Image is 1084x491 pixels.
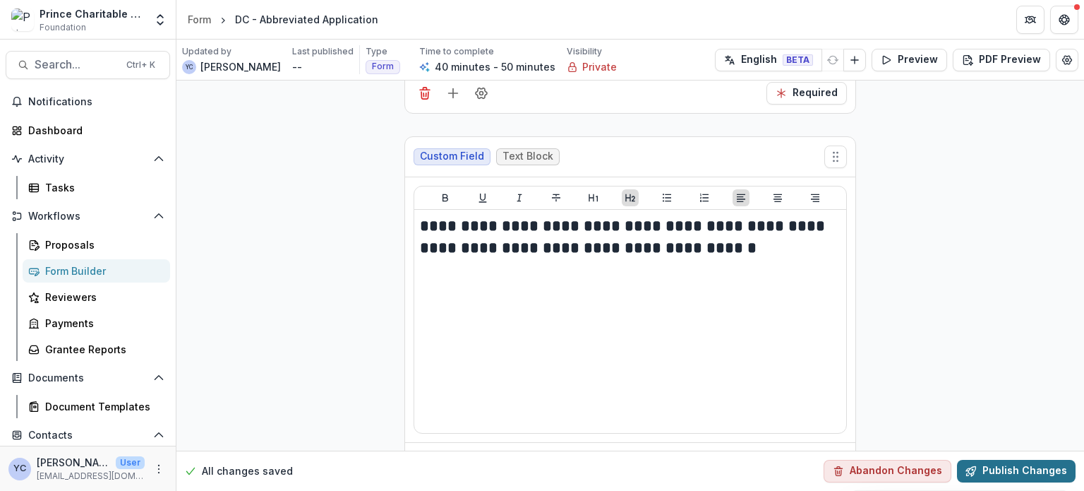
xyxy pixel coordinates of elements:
button: Required [766,82,847,105]
button: Get Help [1050,6,1078,34]
div: Yena Choi [186,64,193,70]
span: Foundation [40,21,86,34]
button: PDF Preview [953,49,1050,71]
div: DC - Abbreviated Application [235,12,378,27]
a: Tasks [23,176,170,199]
p: Type [366,45,387,58]
a: Proposals [23,233,170,256]
div: Reviewers [45,290,159,304]
span: Search... [35,58,118,71]
a: Document Templates [23,395,170,418]
span: Form [372,61,394,71]
button: Bold [437,189,454,206]
button: Heading 2 [622,189,639,206]
button: Add Language [843,49,866,71]
button: Ordered List [696,189,713,206]
button: Field Settings [470,82,493,105]
button: Abandon Changes [824,460,951,483]
button: Open Workflows [6,205,170,227]
span: Contacts [28,430,147,442]
button: Bullet List [658,189,675,206]
button: English BETA [715,49,822,71]
button: Add field [442,82,464,105]
button: Align Right [807,189,824,206]
p: -- [292,59,302,74]
p: Private [582,59,617,74]
div: Proposals [45,237,159,252]
a: Dashboard [6,119,170,142]
button: More [150,461,167,478]
div: Payments [45,316,159,331]
button: Refresh Translation [821,49,844,71]
div: Dashboard [28,123,159,138]
span: Text Block [502,150,553,162]
button: Align Center [769,189,786,206]
p: Updated by [182,45,231,58]
p: User [116,456,145,469]
button: Open Activity [6,148,170,170]
button: Underline [474,189,491,206]
span: Activity [28,153,147,165]
button: Align Left [733,189,749,206]
button: Notifications [6,90,170,113]
button: Preview [872,49,947,71]
button: Partners [1016,6,1044,34]
p: [EMAIL_ADDRESS][DOMAIN_NAME] [37,470,145,483]
div: Form Builder [45,264,159,278]
button: Search... [6,51,170,79]
button: Move field [824,146,847,168]
p: Visibility [567,45,602,58]
button: Publish Changes [957,460,1076,483]
div: Tasks [45,180,159,195]
button: Italicize [511,189,528,206]
span: Workflows [28,211,147,223]
span: Notifications [28,96,164,108]
nav: breadcrumb [182,9,384,30]
span: Documents [28,372,147,384]
a: Payments [23,312,170,335]
div: Grantee Reports [45,342,159,357]
p: [PERSON_NAME] [200,59,281,74]
p: All changes saved [202,464,293,479]
button: Edit Form Settings [1056,49,1078,71]
div: Ctrl + K [124,57,158,73]
a: Reviewers [23,285,170,309]
div: Document Templates [45,399,159,414]
button: Strike [548,189,565,206]
p: 40 minutes - 50 minutes [435,59,555,74]
p: [PERSON_NAME] [37,455,110,470]
button: Open Contacts [6,424,170,446]
button: Open Documents [6,367,170,389]
span: Custom Field [420,150,484,162]
a: Form [182,9,217,30]
div: Yena Choi [13,464,26,473]
button: Open entity switcher [150,6,170,34]
button: Heading 1 [585,189,602,206]
p: Last published [292,45,354,58]
div: Form [188,12,211,27]
p: Time to complete [419,45,494,58]
img: Prince Charitable Trusts DEMO [11,8,34,31]
a: Grantee Reports [23,338,170,361]
button: Delete field [414,82,436,105]
a: Form Builder [23,259,170,283]
div: Prince Charitable Trusts DEMO [40,6,145,21]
